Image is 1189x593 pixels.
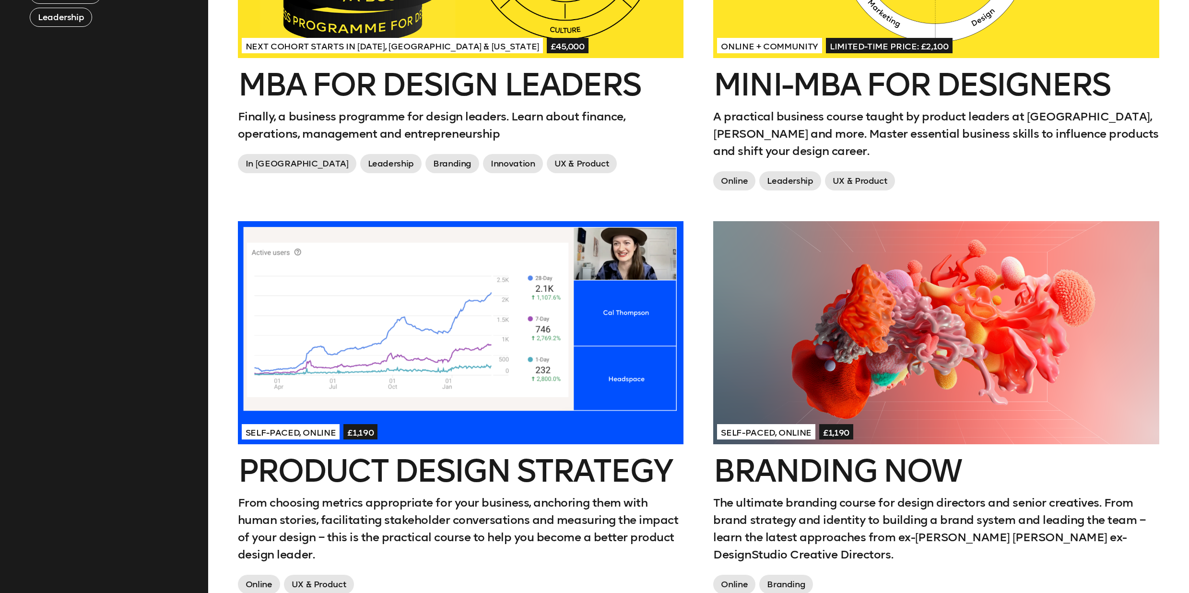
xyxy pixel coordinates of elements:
[713,171,755,190] span: Online
[238,494,684,563] p: From choosing metrics appropriate for your business, anchoring them with human stories, facilitat...
[425,154,479,173] span: Branding
[483,154,542,173] span: Innovation
[819,424,853,439] span: £1,190
[343,424,377,439] span: £1,190
[238,154,356,173] span: In [GEOGRAPHIC_DATA]
[826,38,953,53] span: Limited-time price: £2,100
[30,8,92,27] button: Leadership
[238,108,684,142] p: Finally, a business programme for design leaders. Learn about finance, operations, management and...
[825,171,895,190] span: UX & Product
[547,154,617,173] span: UX & Product
[713,70,1159,100] h2: Mini-MBA for Designers
[717,424,815,439] span: Self-paced, Online
[242,38,543,53] span: Next Cohort Starts in [DATE], [GEOGRAPHIC_DATA] & [US_STATE]
[360,154,422,173] span: Leadership
[547,38,589,53] span: £45,000
[242,424,340,439] span: Self-paced, Online
[713,494,1159,563] p: The ultimate branding course for design directors and senior creatives. From brand strategy and i...
[238,70,684,100] h2: MBA for Design Leaders
[717,38,822,53] span: Online + Community
[713,108,1159,160] p: A practical business course taught by product leaders at [GEOGRAPHIC_DATA], [PERSON_NAME] and mor...
[713,456,1159,486] h2: Branding Now
[759,171,821,190] span: Leadership
[238,456,684,486] h2: Product Design Strategy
